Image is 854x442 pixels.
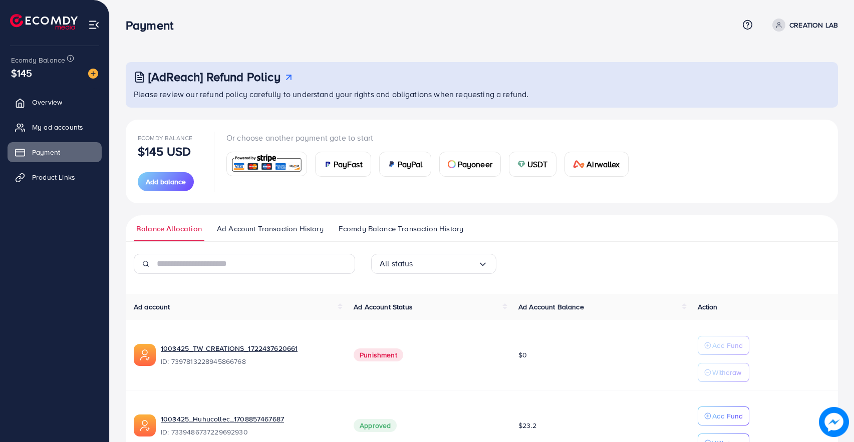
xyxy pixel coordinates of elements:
[509,152,556,177] a: cardUSDT
[518,420,536,430] span: $23.2
[698,363,749,382] button: Withdraw
[819,407,849,437] img: image
[8,142,102,162] a: Payment
[712,410,743,422] p: Add Fund
[161,343,338,366] div: <span class='underline'>1003425_TW CREATIONS_1722437620661</span></br>7397813228945866768
[138,145,191,157] p: $145 USD
[148,70,280,84] h3: [AdReach] Refund Policy
[134,88,832,100] p: Please review our refund policy carefully to understand your rights and obligations when requesti...
[32,147,60,157] span: Payment
[518,302,584,312] span: Ad Account Balance
[32,97,62,107] span: Overview
[230,153,304,175] img: card
[134,302,170,312] span: Ad account
[517,160,525,168] img: card
[712,366,741,378] p: Withdraw
[789,19,838,31] p: CREATION LAB
[136,223,202,234] span: Balance Allocation
[10,14,78,30] img: logo
[324,160,332,168] img: card
[573,160,585,168] img: card
[354,348,403,361] span: Punishment
[8,167,102,187] a: Product Links
[161,414,338,437] div: <span class='underline'>1003425_Huhucollec_1708857467687</span></br>7339486737229692930
[564,152,629,177] a: cardAirwallex
[698,336,749,355] button: Add Fund
[146,177,186,187] span: Add balance
[398,158,423,170] span: PayPal
[88,69,98,79] img: image
[226,132,637,144] p: Or choose another payment gate to start
[439,152,501,177] a: cardPayoneer
[448,160,456,168] img: card
[334,158,363,170] span: PayFast
[8,92,102,112] a: Overview
[161,343,298,353] a: 1003425_TW CREATIONS_1722437620661
[11,55,65,65] span: Ecomdy Balance
[217,223,324,234] span: Ad Account Transaction History
[134,344,156,366] img: ic-ads-acc.e4c84228.svg
[698,406,749,425] button: Add Fund
[380,256,413,271] span: All status
[161,356,338,366] span: ID: 7397813228945866768
[768,19,838,32] a: CREATION LAB
[134,414,156,436] img: ic-ads-acc.e4c84228.svg
[339,223,463,234] span: Ecomdy Balance Transaction History
[388,160,396,168] img: card
[413,256,478,271] input: Search for option
[88,19,100,31] img: menu
[11,66,33,80] span: $145
[126,18,181,33] h3: Payment
[32,172,75,182] span: Product Links
[518,350,527,360] span: $0
[161,427,338,437] span: ID: 7339486737229692930
[315,152,371,177] a: cardPayFast
[712,339,743,351] p: Add Fund
[138,172,194,191] button: Add balance
[458,158,492,170] span: Payoneer
[371,254,496,274] div: Search for option
[8,117,102,137] a: My ad accounts
[354,419,397,432] span: Approved
[698,302,718,312] span: Action
[138,134,192,142] span: Ecomdy Balance
[354,302,413,312] span: Ad Account Status
[527,158,548,170] span: USDT
[587,158,620,170] span: Airwallex
[379,152,431,177] a: cardPayPal
[226,152,307,176] a: card
[32,122,83,132] span: My ad accounts
[161,414,284,424] a: 1003425_Huhucollec_1708857467687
